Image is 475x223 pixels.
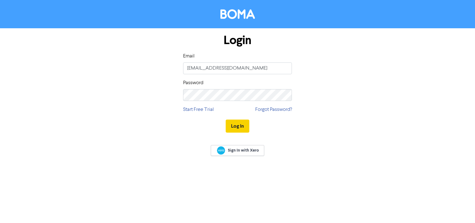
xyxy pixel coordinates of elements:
button: Log In [226,120,249,133]
label: Email [183,52,195,60]
span: Sign In with Xero [228,148,259,153]
label: Password [183,79,203,87]
a: Forgot Password? [255,106,292,113]
iframe: Chat Widget [444,193,475,223]
a: Sign In with Xero [211,145,264,156]
img: Xero logo [217,146,225,155]
h1: Login [183,33,292,48]
a: Start Free Trial [183,106,214,113]
img: BOMA Logo [220,9,255,19]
